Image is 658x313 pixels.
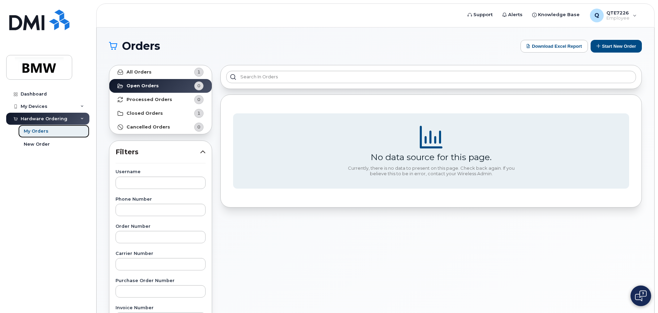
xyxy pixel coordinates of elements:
label: Phone Number [116,197,206,202]
a: Processed Orders0 [109,93,212,107]
button: Download Excel Report [520,40,588,53]
label: Order Number [116,224,206,229]
strong: Cancelled Orders [127,124,170,130]
strong: Closed Orders [127,111,163,116]
label: Carrier Number [116,251,206,256]
img: Open chat [635,290,647,301]
span: 0 [197,124,200,130]
span: 0 [197,96,200,103]
span: Orders [122,41,160,51]
label: Invoice Number [116,306,206,310]
a: Cancelled Orders0 [109,120,212,134]
button: Start New Order [591,40,642,53]
label: Purchase Order Number [116,279,206,283]
div: No data source for this page. [371,152,492,162]
a: Open Orders0 [109,79,212,93]
div: Currently, there is no data to present on this page. Check back again. If you believe this to be ... [345,166,517,176]
a: Closed Orders1 [109,107,212,120]
span: 1 [197,110,200,116]
label: Username [116,170,206,174]
span: Filters [116,147,200,157]
strong: Processed Orders [127,97,172,102]
a: All Orders1 [109,65,212,79]
input: Search in orders [226,71,636,83]
strong: All Orders [127,69,152,75]
strong: Open Orders [127,83,159,89]
span: 1 [197,69,200,75]
span: 0 [197,82,200,89]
